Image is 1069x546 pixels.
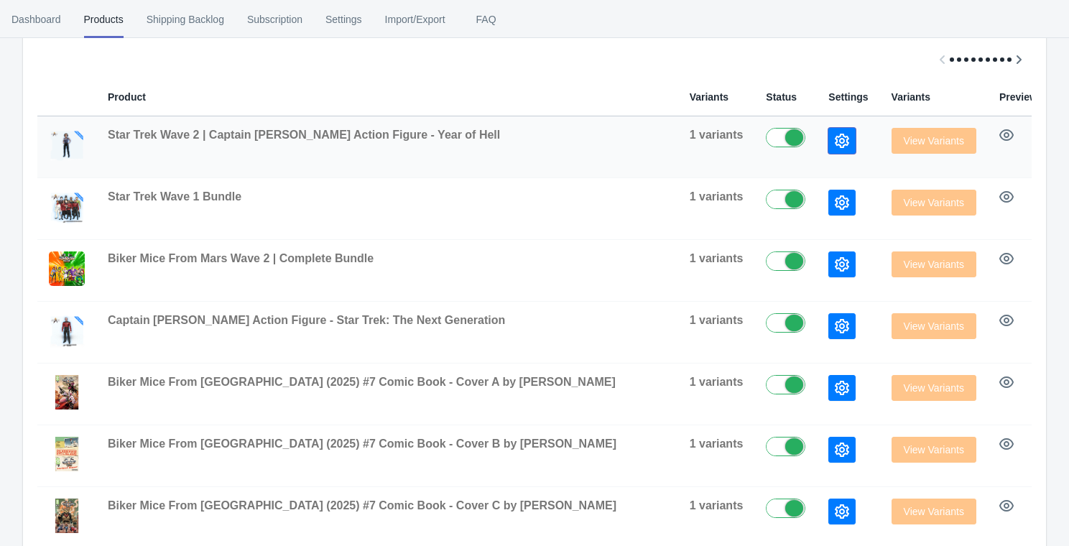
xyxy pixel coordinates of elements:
span: Preview [999,91,1037,103]
span: FAQ [468,1,504,38]
span: 1 variants [690,314,744,326]
span: 1 variants [690,438,744,450]
span: Star Trek Wave 1 Bundle [108,190,241,203]
span: Products [84,1,124,38]
span: Product [108,91,146,103]
span: 1 variants [690,376,744,388]
span: Biker Mice From [GEOGRAPHIC_DATA] (2025) #7 Comic Book - Cover C by [PERSON_NAME] [108,499,616,512]
span: Settings [325,1,362,38]
span: 1 variants [690,129,744,141]
span: Settings [828,91,868,103]
span: Biker Mice From [GEOGRAPHIC_DATA] (2025) #7 Comic Book - Cover A by [PERSON_NAME] [108,376,616,388]
span: 1 variants [690,190,744,203]
span: Captain [PERSON_NAME] Action Figure - Star Trek: The Next Generation [108,314,505,326]
button: Scroll table right one column [1006,47,1032,73]
img: Sample.png [49,375,85,409]
span: 1 variants [690,499,744,512]
span: Star Trek Wave 2 | Captain [PERSON_NAME] Action Figure - Year of Hell [108,129,500,141]
span: Dashboard [11,1,61,38]
span: Status [766,91,797,103]
span: Variants [690,91,728,103]
img: CoverB.png [49,437,85,471]
img: StarTrek_Wave2_BeautyShots_1000x1000_Janeway_9e6f5a44-33bb-45fb-a04b-4f48c909296b.png [49,128,85,162]
span: Subscription [247,1,302,38]
img: CoverC.png [49,499,85,533]
span: Variants [892,91,930,103]
span: Biker Mice From [GEOGRAPHIC_DATA] (2025) #7 Comic Book - Cover B by [PERSON_NAME] [108,438,616,450]
span: Import/Export [385,1,445,38]
img: BMFMWave2BeautyShots_Group_3000x3000_a2d8ccd2-52ca-4536-bbd8-a9c35046a6d9.png [49,251,85,286]
span: Shipping Backlog [147,1,224,38]
img: StarTrek_1000x1000Charactersbundle.png [49,190,85,224]
span: 1 variants [690,252,744,264]
span: Biker Mice From Mars Wave 2 | Complete Bundle [108,252,374,264]
img: StarTrek_1000x1000_Characters_Jellico_1820199f-bd24-4cca-b916-0bacbb37f5f1.png [49,313,85,348]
